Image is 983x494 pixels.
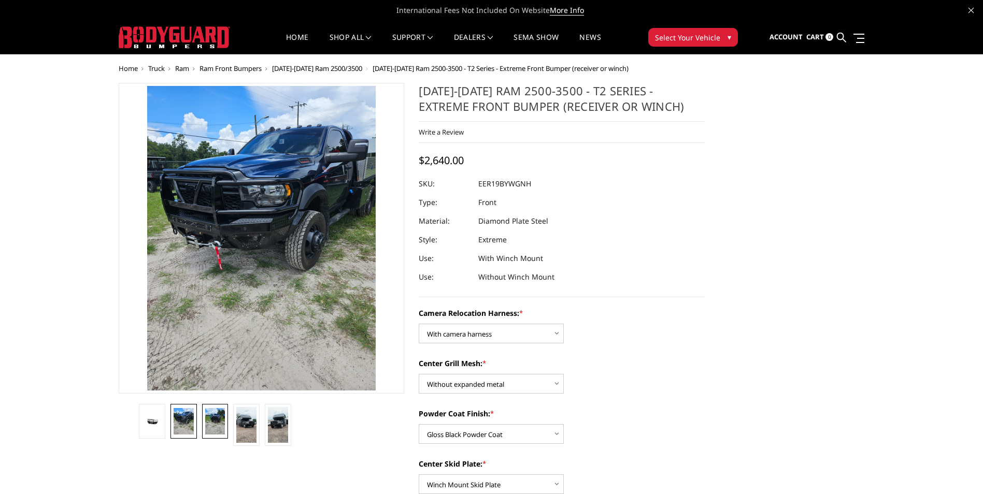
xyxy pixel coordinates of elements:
img: BODYGUARD BUMPERS [119,26,230,48]
span: $2,640.00 [419,153,464,167]
span: Select Your Vehicle [655,32,720,43]
label: Center Grill Mesh: [419,358,705,369]
dd: Diamond Plate Steel [478,212,548,230]
h1: [DATE]-[DATE] Ram 2500-3500 - T2 Series - Extreme Front Bumper (receiver or winch) [419,83,705,122]
dt: Use: [419,268,471,286]
a: Ram [175,64,189,73]
a: Cart 0 [806,23,833,51]
button: Select Your Vehicle [648,28,738,47]
a: Write a Review [419,127,464,137]
a: Home [119,64,138,73]
dt: Style: [419,230,471,249]
a: Ram Front Bumpers [200,64,262,73]
dd: EER19BYWGNH [478,175,531,193]
a: 2019-2025 Ram 2500-3500 - T2 Series - Extreme Front Bumper (receiver or winch) [119,83,405,394]
a: More Info [550,5,584,16]
dt: Material: [419,212,471,230]
a: [DATE]-[DATE] Ram 2500/3500 [272,64,362,73]
a: News [579,34,601,54]
label: Camera Relocation Harness: [419,308,705,318]
dd: Without Winch Mount [478,268,554,286]
a: Home [286,34,308,54]
iframe: Chat Widget [931,444,983,494]
a: Support [392,34,433,54]
img: 2019-2025 Ram 2500-3500 - T2 Series - Extreme Front Bumper (receiver or winch) [205,408,225,435]
dd: Front [478,193,496,212]
a: SEMA Show [514,34,559,54]
label: Center Skid Plate: [419,458,705,469]
span: [DATE]-[DATE] Ram 2500-3500 - T2 Series - Extreme Front Bumper (receiver or winch) [373,64,629,73]
a: shop all [330,34,372,54]
img: 2019-2025 Ram 2500-3500 - T2 Series - Extreme Front Bumper (receiver or winch) [268,407,288,443]
label: Powder Coat Finish: [419,408,705,419]
span: 0 [825,33,833,41]
dt: SKU: [419,175,471,193]
dd: Extreme [478,230,507,249]
span: Cart [806,32,824,41]
img: 2019-2025 Ram 2500-3500 - T2 Series - Extreme Front Bumper (receiver or winch) [236,407,257,443]
dt: Use: [419,249,471,268]
span: ▾ [728,32,731,42]
a: Truck [148,64,165,73]
img: 2019-2025 Ram 2500-3500 - T2 Series - Extreme Front Bumper (receiver or winch) [142,416,162,426]
img: 2019-2025 Ram 2500-3500 - T2 Series - Extreme Front Bumper (receiver or winch) [174,408,194,435]
a: Dealers [454,34,493,54]
dd: With Winch Mount [478,249,543,268]
dt: Type: [419,193,471,212]
span: Account [770,32,803,41]
a: Account [770,23,803,51]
